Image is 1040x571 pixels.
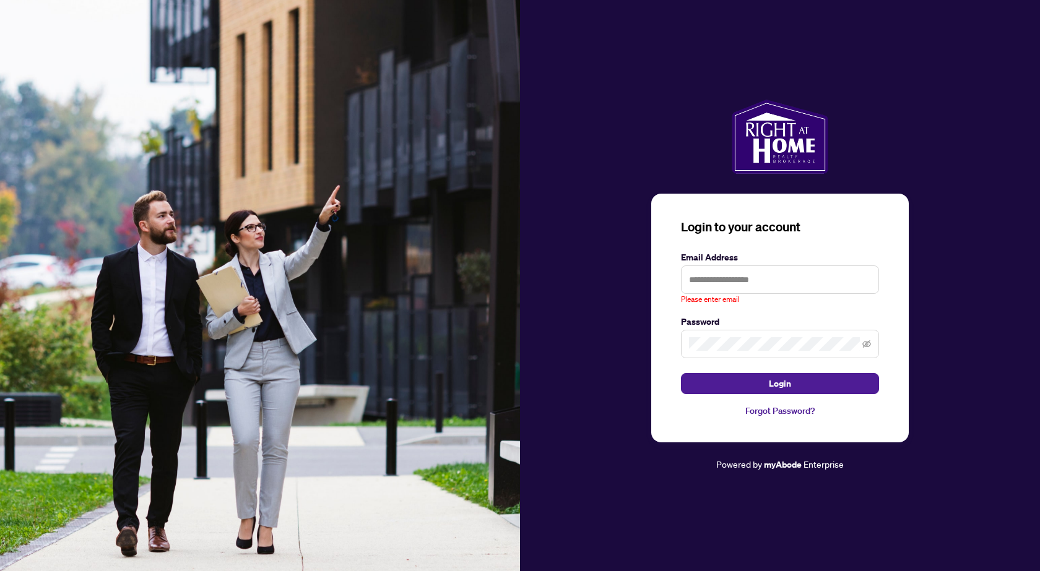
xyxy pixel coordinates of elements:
a: myAbode [764,458,802,471]
label: Password [681,315,879,328]
button: Login [681,373,879,394]
h3: Login to your account [681,218,879,236]
label: Email Address [681,251,879,264]
span: Powered by [716,458,762,470]
span: eye-invisible [862,340,871,348]
img: ma-logo [732,100,828,174]
span: Login [769,374,791,393]
span: Please enter email [681,294,740,306]
span: Enterprise [804,458,844,470]
a: Forgot Password? [681,404,879,418]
